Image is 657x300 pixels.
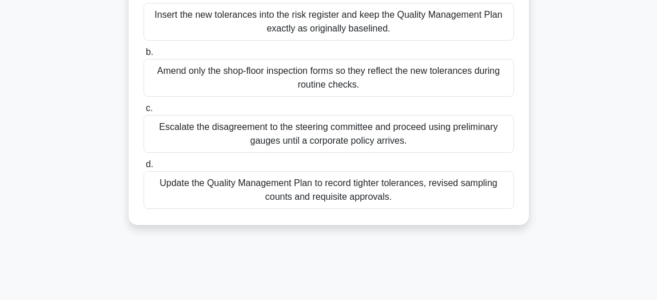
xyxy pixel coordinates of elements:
div: Escalate the disagreement to the steering committee and proceed using preliminary gauges until a ... [144,115,514,153]
span: c. [146,103,153,113]
div: Insert the new tolerances into the risk register and keep the Quality Management Plan exactly as ... [144,3,514,41]
span: b. [146,47,153,57]
div: Amend only the shop-floor inspection forms so they reflect the new tolerances during routine checks. [144,59,514,97]
div: Update the Quality Management Plan to record tighter tolerances, revised sampling counts and requ... [144,171,514,209]
span: d. [146,159,153,169]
